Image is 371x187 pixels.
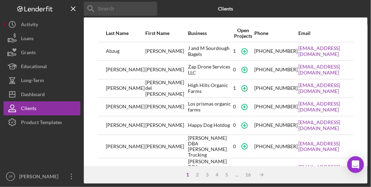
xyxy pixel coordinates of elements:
button: Activity [3,17,80,31]
div: [PHONE_NUMBER] [255,48,298,54]
a: [EMAIL_ADDRESS][DOMAIN_NAME] [299,45,346,57]
div: Phone [255,30,298,36]
div: [PERSON_NAME] DBA [PERSON_NAME] Trucking [188,135,232,158]
div: J and M Sourdough Bagels [188,43,232,60]
div: First Name [145,30,187,36]
div: Email [299,30,346,36]
div: [PERSON_NAME] [106,159,145,181]
a: [EMAIL_ADDRESS][DOMAIN_NAME] [299,164,346,175]
div: [PERSON_NAME] [106,61,145,79]
div: Loans [21,31,34,47]
div: Clients [21,101,36,117]
div: Long-Term [21,73,44,89]
div: [PHONE_NUMBER] [255,144,298,149]
div: Business [188,30,232,36]
button: Dashboard [3,87,80,101]
div: [PERSON_NAME] [145,117,187,134]
button: Loans [3,31,80,45]
div: 0 [233,122,236,128]
div: Zap Drone Services LLC [188,61,232,79]
div: [PERSON_NAME] del [PERSON_NAME] [145,80,187,97]
div: Open Intercom Messenger [347,156,364,173]
div: 0 [233,104,236,109]
div: 4 [212,172,222,178]
div: 1 [233,48,236,54]
div: [PERSON_NAME] [17,170,63,185]
div: Grants [21,45,36,61]
div: [PHONE_NUMBER] [255,122,298,128]
div: 5 [222,172,232,178]
input: Search [84,2,157,16]
div: [PERSON_NAME] [106,80,145,97]
button: Educational [3,59,80,73]
div: 3 [203,172,212,178]
a: [EMAIL_ADDRESS][DOMAIN_NAME] [299,82,346,94]
div: 0 [233,67,236,72]
button: Product Templates [3,115,80,129]
div: [PERSON_NAME] [145,98,187,116]
div: [PERSON_NAME] [106,117,145,134]
button: Long-Term [3,73,80,87]
div: Activity [21,17,38,33]
a: [EMAIL_ADDRESS][DOMAIN_NAME] [299,120,346,131]
button: Grants [3,45,80,59]
div: [PHONE_NUMBER] [255,67,298,72]
div: [PERSON_NAME] [106,98,145,116]
div: Happy Dog Hotdog [188,117,232,134]
b: Clients [218,6,233,12]
text: JR [8,175,13,179]
div: Product Templates [21,115,62,131]
div: 0 [233,144,236,149]
div: Mario [145,159,187,181]
div: [PERSON_NAME] [145,43,187,60]
div: [PERSON_NAME] DBA [PERSON_NAME] Fabrication [188,159,232,181]
div: Educational [21,59,47,75]
div: [PHONE_NUMBER] [255,85,298,91]
div: [PERSON_NAME] [145,135,187,158]
a: [EMAIL_ADDRESS][DOMAIN_NAME] [299,101,346,112]
div: Los prismas organic farms [188,98,232,116]
div: Last Name [106,30,145,36]
div: 1 [183,172,193,178]
div: 2 [193,172,203,178]
a: [EMAIL_ADDRESS][DOMAIN_NAME] [299,64,346,75]
div: Abzug [106,43,145,60]
a: [EMAIL_ADDRESS][DOMAIN_NAME] [299,141,346,152]
div: 1 [233,85,236,91]
div: Open Projects [233,28,254,39]
div: Dashboard [21,87,45,103]
button: Clients [3,101,80,115]
div: 16 [242,172,255,178]
div: [PERSON_NAME] [145,61,187,79]
div: [PHONE_NUMBER] [255,104,298,109]
div: ... [232,172,242,178]
div: [PERSON_NAME] [106,135,145,158]
div: High Hills Organic Farms [188,80,232,97]
button: JR[PERSON_NAME] [3,170,80,184]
